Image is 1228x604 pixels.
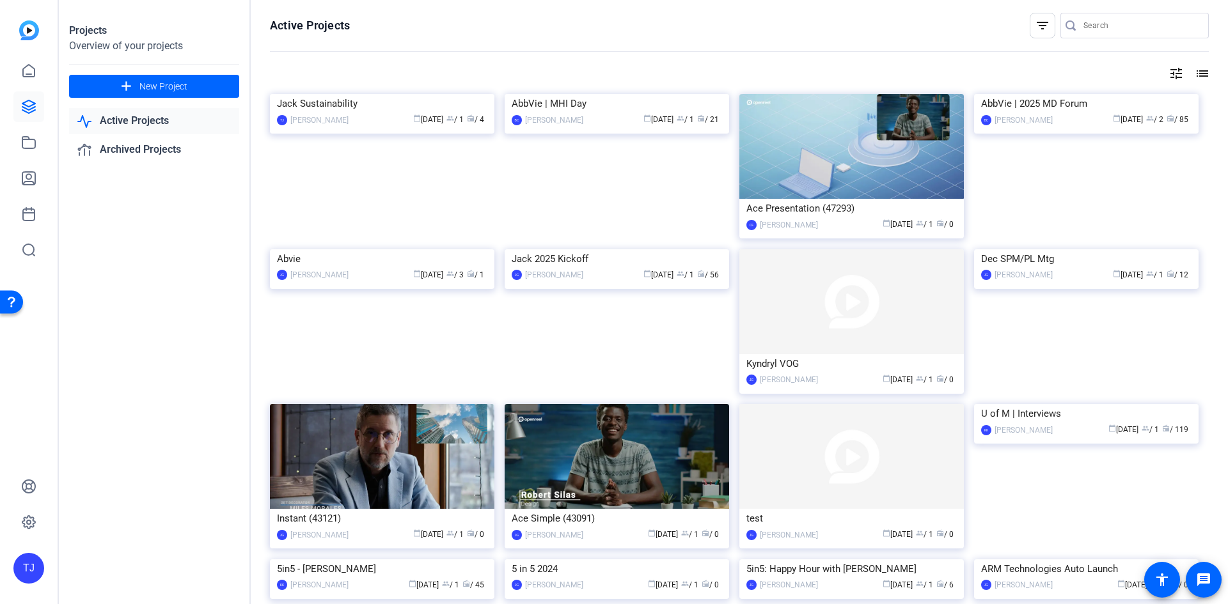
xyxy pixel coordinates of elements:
span: radio [697,270,705,277]
div: [PERSON_NAME] [760,219,818,231]
span: [DATE] [883,375,913,384]
div: 5in5 - [PERSON_NAME] [277,559,487,578]
div: JG [512,530,522,540]
span: calendar_today [883,375,890,382]
div: AbbVie | MHI Day [512,94,722,113]
mat-icon: list [1193,66,1209,81]
span: [DATE] [883,220,913,229]
div: CF [746,220,757,230]
div: TJ [13,553,44,584]
span: / 1 [446,530,464,539]
span: [DATE] [409,580,439,589]
span: / 0 [936,530,954,539]
div: Kyndryl VOG [746,354,957,373]
span: [DATE] [648,530,678,539]
span: calendar_today [648,580,656,587]
span: radio [936,375,944,382]
a: Active Projects [69,108,239,134]
span: / 1 [1146,270,1163,279]
div: [PERSON_NAME] [995,114,1053,127]
span: [DATE] [1117,580,1147,589]
div: [PERSON_NAME] [995,424,1053,437]
mat-icon: add [118,79,134,95]
button: New Project [69,75,239,98]
span: / 1 [916,580,933,589]
div: [PERSON_NAME] [525,578,583,591]
span: radio [936,529,944,537]
h1: Active Projects [270,18,350,33]
div: KK [277,580,287,590]
span: / 1 [677,115,694,124]
span: [DATE] [643,115,673,124]
div: [PERSON_NAME] [760,529,818,541]
mat-icon: tune [1169,66,1184,81]
span: calendar_today [643,270,651,277]
span: calendar_today [1117,580,1125,587]
div: TJ [277,115,287,125]
span: group [916,529,924,537]
span: group [446,270,454,277]
div: KK [981,425,991,435]
div: Overview of your projects [69,38,239,54]
span: / 0 [702,580,719,589]
div: Jack 2025 Kickoff [512,249,722,268]
span: [DATE] [883,530,913,539]
span: radio [1167,270,1174,277]
div: [PERSON_NAME] [525,268,583,281]
div: Jack Sustainability [277,94,487,113]
span: / 1 [1142,425,1159,434]
span: / 1 [467,270,484,279]
span: group [681,529,689,537]
span: / 4 [467,115,484,124]
span: group [1146,270,1154,277]
span: radio [467,114,475,122]
div: BC [512,115,522,125]
div: [PERSON_NAME] [290,268,349,281]
span: radio [936,219,944,227]
div: Ace Presentation (47293) [746,199,957,218]
div: JG [277,530,287,540]
span: radio [467,270,475,277]
div: JG [277,270,287,280]
div: test [746,509,957,528]
span: [DATE] [413,270,443,279]
span: / 2 [1146,115,1163,124]
mat-icon: message [1196,572,1211,587]
div: JG [981,270,991,280]
span: group [1142,424,1149,432]
span: / 0 [936,375,954,384]
span: group [1146,114,1154,122]
div: AbbVie | 2025 MD Forum [981,94,1192,113]
span: / 119 [1162,425,1188,434]
span: radio [462,580,470,587]
span: / 85 [1167,115,1188,124]
span: radio [1162,424,1170,432]
mat-icon: accessibility [1154,572,1170,587]
span: [DATE] [413,530,443,539]
span: / 3 [446,270,464,279]
span: [DATE] [413,115,443,124]
div: Dec SPM/PL Mtg [981,249,1192,268]
span: calendar_today [409,580,416,587]
span: group [677,270,684,277]
span: calendar_today [643,114,651,122]
div: JG [746,375,757,385]
span: [DATE] [648,580,678,589]
span: [DATE] [883,580,913,589]
span: calendar_today [413,529,421,537]
span: calendar_today [1113,270,1121,277]
span: calendar_today [1113,114,1121,122]
span: radio [702,580,709,587]
span: calendar_today [413,114,421,122]
span: group [446,114,454,122]
div: [PERSON_NAME] [290,114,349,127]
span: / 1 [916,375,933,384]
div: Instant (43121) [277,509,487,528]
div: 5 in 5 2024 [512,559,722,578]
div: ARM Technologies Auto Launch [981,559,1192,578]
span: / 56 [697,270,719,279]
a: Archived Projects [69,137,239,163]
span: / 0 [936,220,954,229]
div: [PERSON_NAME] [525,529,583,541]
div: [PERSON_NAME] [290,578,349,591]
